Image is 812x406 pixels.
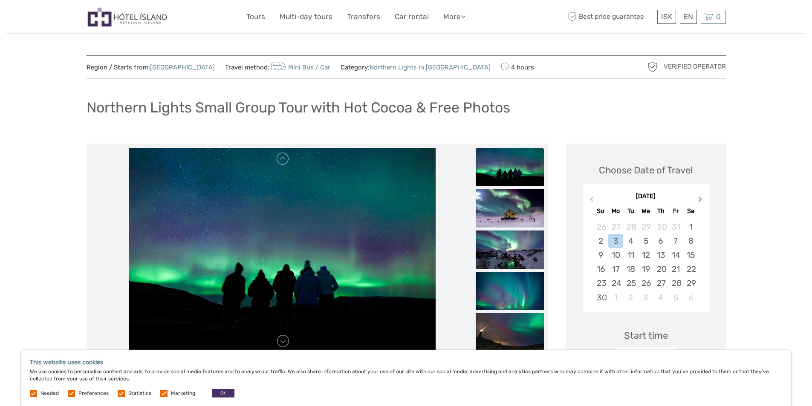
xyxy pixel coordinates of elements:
div: Choose Wednesday, October 29th, 2025 [638,220,653,234]
div: Choose Saturday, November 15th, 2025 [683,248,698,262]
a: Northern Lights in [GEOGRAPHIC_DATA] [370,63,491,71]
div: Sa [683,205,698,217]
div: Choose Sunday, November 9th, 2025 [593,248,608,262]
div: Su [593,205,608,217]
div: We use cookies to personalise content and ads, to provide social media features and to analyse ou... [21,350,791,406]
div: Choose Tuesday, November 25th, 2025 [623,276,638,290]
img: verified_operator_grey_128.png [646,60,659,74]
span: 0 [715,12,722,21]
a: More [443,11,465,23]
div: Choose Sunday, November 30th, 2025 [593,291,608,305]
div: Choose Thursday, October 30th, 2025 [653,220,668,234]
div: Choose Friday, November 21st, 2025 [668,262,683,276]
button: Previous Month [584,194,598,208]
label: Marketing [171,390,195,397]
div: Choose Thursday, December 4th, 2025 [653,291,668,305]
div: Tu [623,205,638,217]
div: Choose Tuesday, November 11th, 2025 [623,248,638,262]
div: Choose Friday, December 5th, 2025 [668,291,683,305]
a: [GEOGRAPHIC_DATA] [150,63,215,71]
div: Choose Tuesday, November 4th, 2025 [623,234,638,248]
div: Choose Wednesday, November 5th, 2025 [638,234,653,248]
div: Mo [608,205,623,217]
span: ISK [661,12,672,21]
div: Choose Tuesday, December 2nd, 2025 [623,291,638,305]
div: Choose Saturday, November 29th, 2025 [683,276,698,290]
div: Choose Wednesday, November 26th, 2025 [638,276,653,290]
img: 7b10c2ed7d464e8ba987b42cc1113a35_slider_thumbnail.jpg [476,272,544,310]
div: Choose Saturday, December 6th, 2025 [683,291,698,305]
div: Choose Sunday, November 23rd, 2025 [593,276,608,290]
h5: This website uses cookies [30,359,782,366]
span: Region / Starts from: [87,63,215,72]
div: Choose Friday, October 31st, 2025 [668,220,683,234]
div: Choose Monday, October 27th, 2025 [608,220,623,234]
div: Choose Wednesday, December 3rd, 2025 [638,291,653,305]
img: 620f1439602b4a4588db59d06174df7a_slider_thumbnail.jpg [476,313,544,351]
div: [DATE] [583,192,709,201]
span: 4 hours [501,61,534,73]
a: Multi-day tours [280,11,332,23]
label: Preferences [78,390,109,397]
div: Choose Wednesday, November 19th, 2025 [638,262,653,276]
label: Statistics [128,390,151,397]
div: Th [653,205,668,217]
div: Choose Saturday, November 1st, 2025 [683,220,698,234]
div: Choose Date of Travel [599,164,693,177]
button: Next Month [694,194,708,208]
img: c98f3496009e44809d000fa2aee3e51b_slider_thumbnail.jpeg [476,189,544,227]
span: Best price guarantee [566,10,655,24]
a: Transfers [347,11,380,23]
div: Fr [668,205,683,217]
div: Choose Wednesday, November 12th, 2025 [638,248,653,262]
div: Choose Sunday, October 26th, 2025 [593,220,608,234]
a: Mini Bus / Car [269,63,331,71]
span: Category: [341,63,491,72]
h1: Northern Lights Small Group Tour with Hot Cocoa & Free Photos [87,99,510,116]
div: Choose Monday, November 3rd, 2025 [608,234,623,248]
div: Choose Monday, November 24th, 2025 [608,276,623,290]
div: Choose Thursday, November 27th, 2025 [653,276,668,290]
div: Choose Monday, December 1st, 2025 [608,291,623,305]
div: Start time [624,329,668,342]
img: Hótel Ísland [87,6,168,27]
div: Choose Thursday, November 6th, 2025 [653,234,668,248]
button: OK [212,389,234,397]
div: month 2025-11 [586,220,706,305]
div: Choose Tuesday, November 18th, 2025 [623,262,638,276]
a: Tours [246,11,265,23]
div: Choose Tuesday, October 28th, 2025 [623,220,638,234]
div: Choose Thursday, November 13th, 2025 [653,248,668,262]
button: Open LiveChat chat widget [98,13,108,23]
div: Choose Monday, November 17th, 2025 [608,262,623,276]
div: Choose Thursday, November 20th, 2025 [653,262,668,276]
div: Choose Friday, November 14th, 2025 [668,248,683,262]
div: Choose Saturday, November 22nd, 2025 [683,262,698,276]
div: Choose Friday, November 28th, 2025 [668,276,683,290]
div: Choose Monday, November 10th, 2025 [608,248,623,262]
span: Verified Operator [664,62,726,71]
p: We're away right now. Please check back later! [12,15,96,22]
label: Needed [40,390,59,397]
div: Choose Sunday, November 2nd, 2025 [593,234,608,248]
div: Choose Sunday, November 16th, 2025 [593,262,608,276]
span: Travel method: [225,61,331,73]
div: Choose Friday, November 7th, 2025 [668,234,683,248]
img: e8695a2a1b034f3abde31fbeb22657e9_main_slider.jpg [129,148,436,352]
div: 21:00 [616,347,676,367]
div: We [638,205,653,217]
img: 8c3ac6806fd64b33a2ca3b64f1dd7e56_slider_thumbnail.jpg [476,230,544,269]
div: EN [680,10,697,24]
img: e8695a2a1b034f3abde31fbeb22657e9_slider_thumbnail.jpg [476,148,544,186]
div: Choose Saturday, November 8th, 2025 [683,234,698,248]
a: Car rental [395,11,429,23]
